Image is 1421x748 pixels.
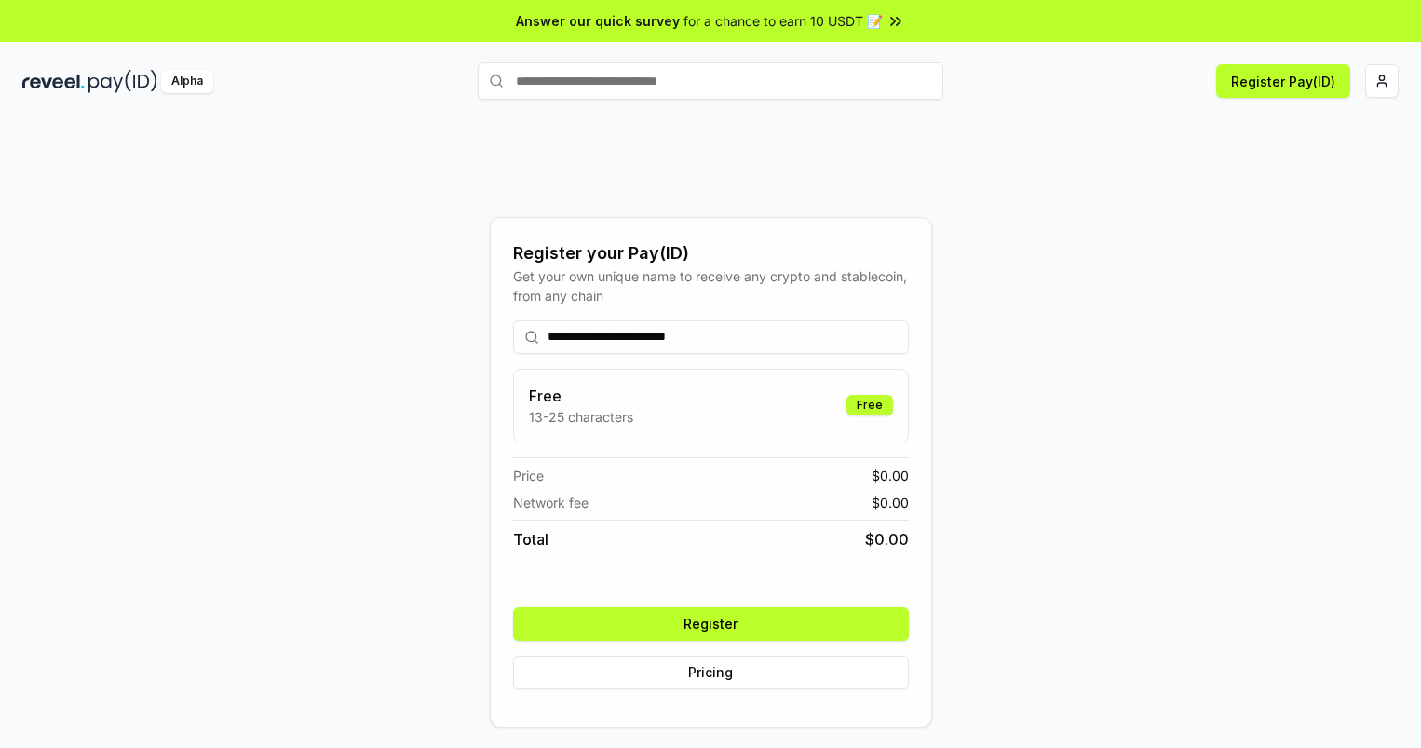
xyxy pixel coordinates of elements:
[1216,64,1350,98] button: Register Pay(ID)
[513,528,548,551] span: Total
[513,656,909,689] button: Pricing
[513,493,589,512] span: Network fee
[846,395,893,415] div: Free
[872,493,909,512] span: $ 0.00
[516,11,680,31] span: Answer our quick survey
[529,407,633,427] p: 13-25 characters
[872,466,909,485] span: $ 0.00
[88,70,157,93] img: pay_id
[513,466,544,485] span: Price
[22,70,85,93] img: reveel_dark
[513,240,909,266] div: Register your Pay(ID)
[865,528,909,551] span: $ 0.00
[161,70,213,93] div: Alpha
[683,11,883,31] span: for a chance to earn 10 USDT 📝
[529,385,633,407] h3: Free
[513,607,909,641] button: Register
[513,266,909,306] div: Get your own unique name to receive any crypto and stablecoin, from any chain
